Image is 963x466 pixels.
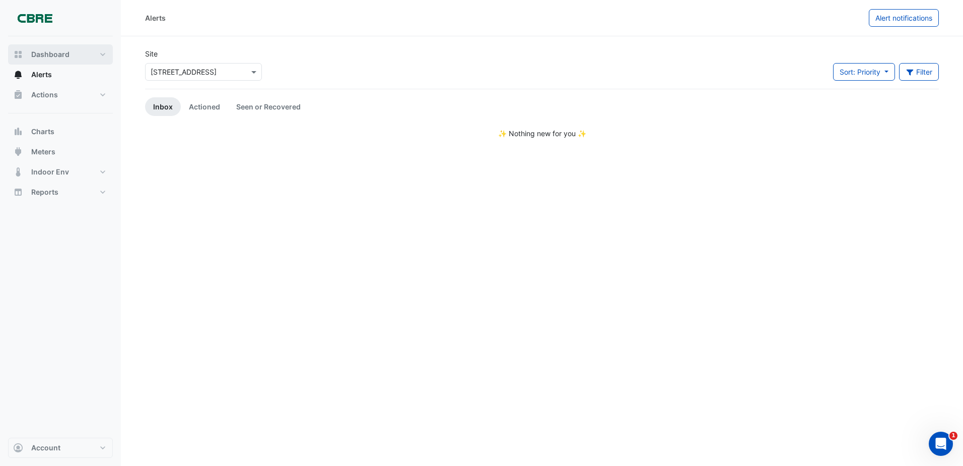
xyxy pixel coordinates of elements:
[31,187,58,197] span: Reports
[8,85,113,105] button: Actions
[13,147,23,157] app-icon: Meters
[31,443,60,453] span: Account
[949,432,957,440] span: 1
[8,438,113,458] button: Account
[12,8,57,28] img: Company Logo
[181,97,228,116] a: Actioned
[145,13,166,23] div: Alerts
[145,128,939,139] div: ✨ Nothing new for you ✨
[8,122,113,142] button: Charts
[13,90,23,100] app-icon: Actions
[13,167,23,177] app-icon: Indoor Env
[145,97,181,116] a: Inbox
[31,147,55,157] span: Meters
[13,49,23,60] app-icon: Dashboard
[31,127,54,137] span: Charts
[929,432,953,456] iframe: Intercom live chat
[840,68,880,76] span: Sort: Priority
[228,97,309,116] a: Seen or Recovered
[13,127,23,137] app-icon: Charts
[8,182,113,202] button: Reports
[31,90,58,100] span: Actions
[899,63,939,81] button: Filter
[8,65,113,85] button: Alerts
[8,44,113,65] button: Dashboard
[145,48,158,59] label: Site
[31,70,52,80] span: Alerts
[8,142,113,162] button: Meters
[8,162,113,182] button: Indoor Env
[875,14,932,22] span: Alert notifications
[869,9,939,27] button: Alert notifications
[31,167,69,177] span: Indoor Env
[13,187,23,197] app-icon: Reports
[31,49,70,60] span: Dashboard
[13,70,23,80] app-icon: Alerts
[833,63,895,81] button: Sort: Priority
